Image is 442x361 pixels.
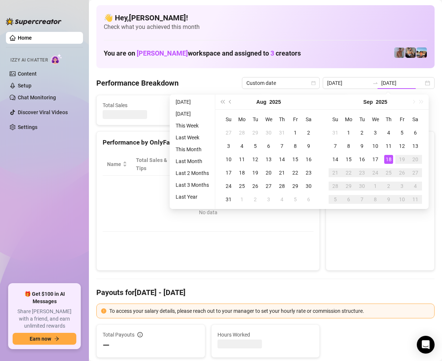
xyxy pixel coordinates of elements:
span: Custom date [246,77,315,89]
span: Total Payouts [103,331,134,339]
img: Zach [416,47,427,58]
input: Start date [327,79,369,87]
div: Performance by OnlyFans Creator [103,138,313,148]
h4: Payouts for [DATE] - [DATE] [96,287,435,298]
span: Active Chats [189,101,256,109]
span: Name [107,160,121,168]
span: calendar [311,81,316,85]
span: Messages Sent [275,101,342,109]
div: Open Intercom Messenger [417,336,435,354]
a: Setup [18,83,31,89]
button: Earn nowarrow-right [13,333,76,345]
a: Home [18,35,32,41]
a: Settings [18,124,37,130]
span: arrow-right [54,336,59,341]
img: George [405,47,416,58]
th: Sales / Hour [226,153,264,176]
span: Hours Worked [217,331,314,339]
a: Chat Monitoring [18,95,56,100]
span: Earn now [30,336,51,342]
span: Chat Conversion [269,156,303,172]
span: Total Sales [103,101,170,109]
span: Sales / Hour [231,156,254,172]
h4: 👋 Hey, [PERSON_NAME] ! [104,13,427,23]
a: Content [18,71,37,77]
div: No data [110,208,306,216]
span: exclamation-circle [101,308,106,314]
img: logo-BBDzfeDw.svg [6,18,62,25]
span: 3 [270,49,274,57]
div: To access your salary details, please reach out to your manager to set your hourly rate or commis... [109,307,430,315]
span: to [372,80,378,86]
span: Share [PERSON_NAME] with a friend, and earn unlimited rewards [13,308,76,330]
th: Name [103,153,132,176]
span: Total Sales & Tips [136,156,168,172]
th: Chat Conversion [265,153,314,176]
h1: You are on workspace and assigned to creators [104,49,301,57]
span: swap-right [372,80,378,86]
span: Izzy AI Chatter [10,57,48,64]
th: Total Sales & Tips [132,153,178,176]
h4: Performance Breakdown [96,78,179,88]
a: Discover Viral Videos [18,109,68,115]
span: info-circle [137,332,143,337]
span: Check what you achieved this month [104,23,427,31]
img: Joey [394,47,405,58]
span: 🎁 Get $100 in AI Messages [13,291,76,305]
span: — [103,340,110,351]
input: End date [381,79,423,87]
div: Est. Hours Worked [183,156,216,172]
img: AI Chatter [51,54,62,64]
span: [PERSON_NAME] [137,49,188,57]
div: Sales by OnlyFans Creator [332,138,428,148]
